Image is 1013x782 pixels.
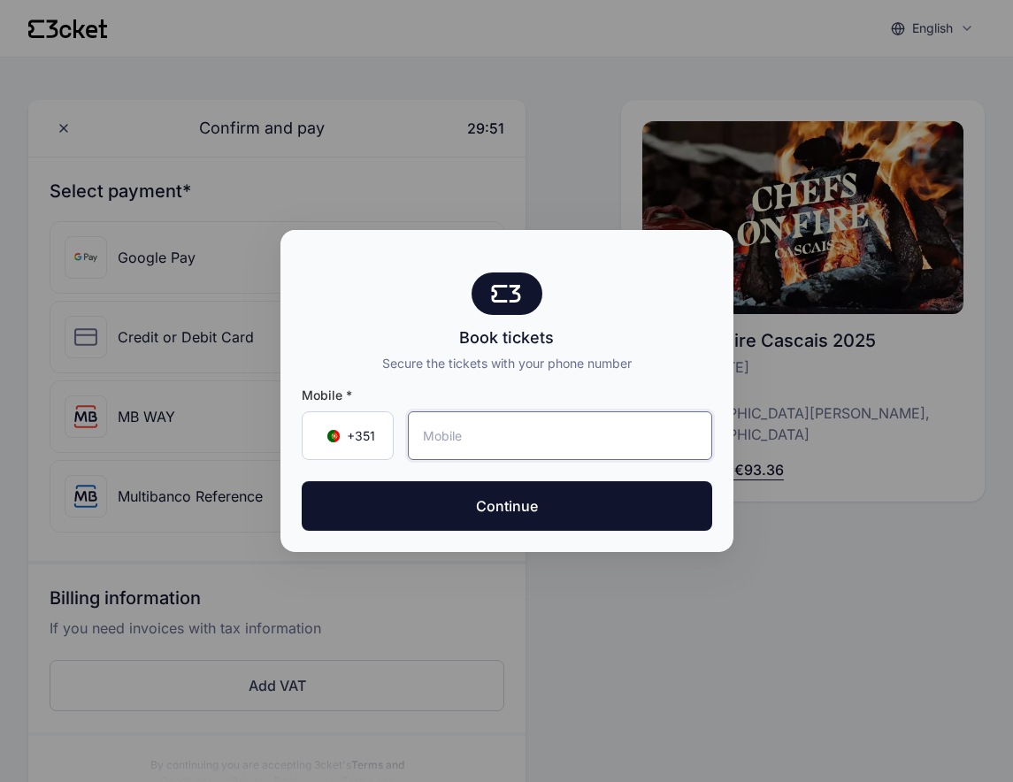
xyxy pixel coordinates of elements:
[347,427,375,445] span: +351
[382,326,632,350] div: Book tickets
[382,354,632,372] div: Secure the tickets with your phone number
[408,411,712,460] input: Mobile
[302,481,712,531] button: Continue
[302,411,394,460] div: Country Code Selector
[302,387,712,404] span: Mobile *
